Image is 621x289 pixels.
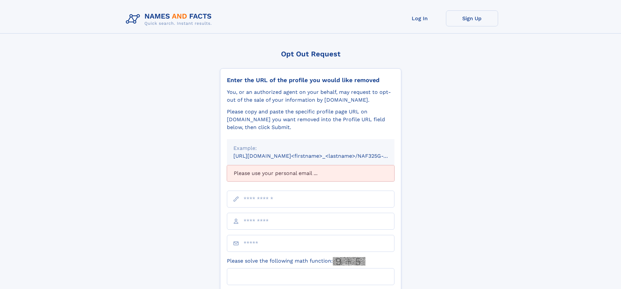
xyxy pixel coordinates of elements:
img: Logo Names and Facts [123,10,217,28]
div: Please use your personal email ... [227,165,394,181]
small: [URL][DOMAIN_NAME]<firstname>_<lastname>/NAF325G-xxxxxxxx [233,153,407,159]
div: Opt Out Request [220,50,401,58]
div: You, or an authorized agent on your behalf, may request to opt-out of the sale of your informatio... [227,88,394,104]
div: Please copy and paste the specific profile page URL on [DOMAIN_NAME] you want removed into the Pr... [227,108,394,131]
div: Example: [233,144,388,152]
div: Enter the URL of the profile you would like removed [227,77,394,84]
a: Sign Up [446,10,498,26]
label: Please solve the following math function: [227,257,365,266]
a: Log In [394,10,446,26]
